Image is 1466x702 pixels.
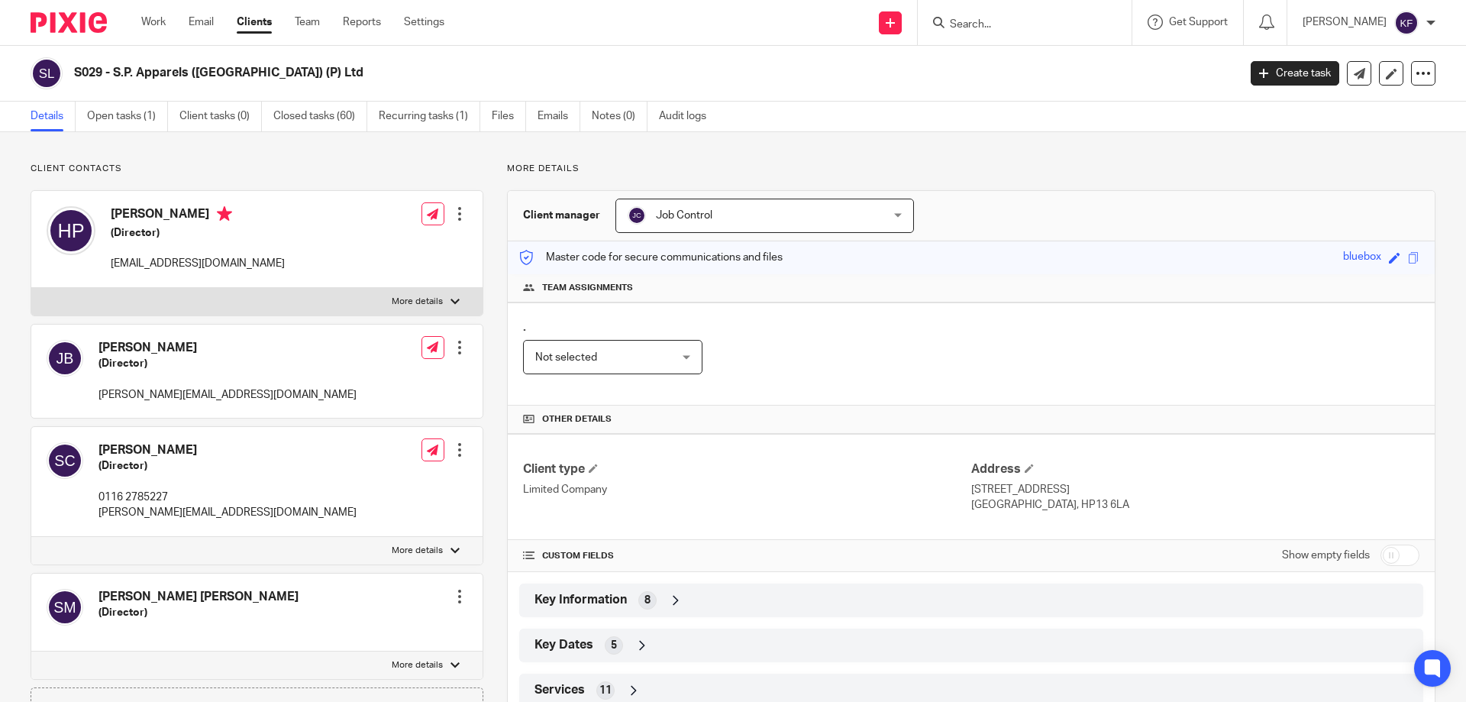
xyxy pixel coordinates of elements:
[542,413,612,425] span: Other details
[523,208,600,223] h3: Client manager
[189,15,214,30] a: Email
[519,250,783,265] p: Master code for secure communications and files
[98,356,357,371] h5: (Director)
[98,505,357,520] p: [PERSON_NAME][EMAIL_ADDRESS][DOMAIN_NAME]
[971,482,1419,497] p: [STREET_ADDRESS]
[659,102,718,131] a: Audit logs
[47,340,83,377] img: svg%3E
[404,15,444,30] a: Settings
[492,102,526,131] a: Files
[538,102,580,131] a: Emails
[98,589,299,605] h4: [PERSON_NAME] [PERSON_NAME]
[98,490,357,505] p: 0116 2785227
[523,461,971,477] h4: Client type
[31,57,63,89] img: svg%3E
[542,282,633,294] span: Team assignments
[47,206,95,255] img: svg%3E
[523,482,971,497] p: Limited Company
[534,682,585,698] span: Services
[31,12,107,33] img: Pixie
[1343,249,1381,267] div: bluebox
[611,638,617,653] span: 5
[1394,11,1419,35] img: svg%3E
[971,461,1419,477] h4: Address
[98,442,357,458] h4: [PERSON_NAME]
[507,163,1435,175] p: More details
[948,18,1086,32] input: Search
[1303,15,1387,30] p: [PERSON_NAME]
[47,442,83,479] img: svg%3E
[111,206,285,225] h4: [PERSON_NAME]
[592,102,647,131] a: Notes (0)
[1282,548,1370,563] label: Show empty fields
[379,102,480,131] a: Recurring tasks (1)
[31,102,76,131] a: Details
[111,256,285,271] p: [EMAIL_ADDRESS][DOMAIN_NAME]
[656,210,712,221] span: Job Control
[111,225,285,241] h5: (Director)
[87,102,168,131] a: Open tasks (1)
[628,206,646,225] img: svg%3E
[644,593,651,608] span: 8
[237,15,272,30] a: Clients
[98,605,299,620] h5: (Director)
[392,659,443,671] p: More details
[523,321,526,333] span: .
[273,102,367,131] a: Closed tasks (60)
[343,15,381,30] a: Reports
[535,352,597,363] span: Not selected
[392,545,443,557] p: More details
[599,683,612,698] span: 11
[98,458,357,474] h5: (Director)
[141,15,166,30] a: Work
[74,65,997,81] h2: S029 - S.P. Apparels ([GEOGRAPHIC_DATA]) (P) Ltd
[47,589,83,626] img: svg%3E
[523,550,971,562] h4: CUSTOM FIELDS
[31,163,483,175] p: Client contacts
[98,387,357,403] p: [PERSON_NAME][EMAIL_ADDRESS][DOMAIN_NAME]
[1169,17,1228,27] span: Get Support
[971,497,1419,513] p: [GEOGRAPHIC_DATA], HP13 6LA
[392,296,443,308] p: More details
[179,102,262,131] a: Client tasks (0)
[534,637,593,653] span: Key Dates
[295,15,320,30] a: Team
[534,592,627,608] span: Key Information
[1251,61,1339,86] a: Create task
[217,206,232,222] i: Primary
[98,340,357,356] h4: [PERSON_NAME]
